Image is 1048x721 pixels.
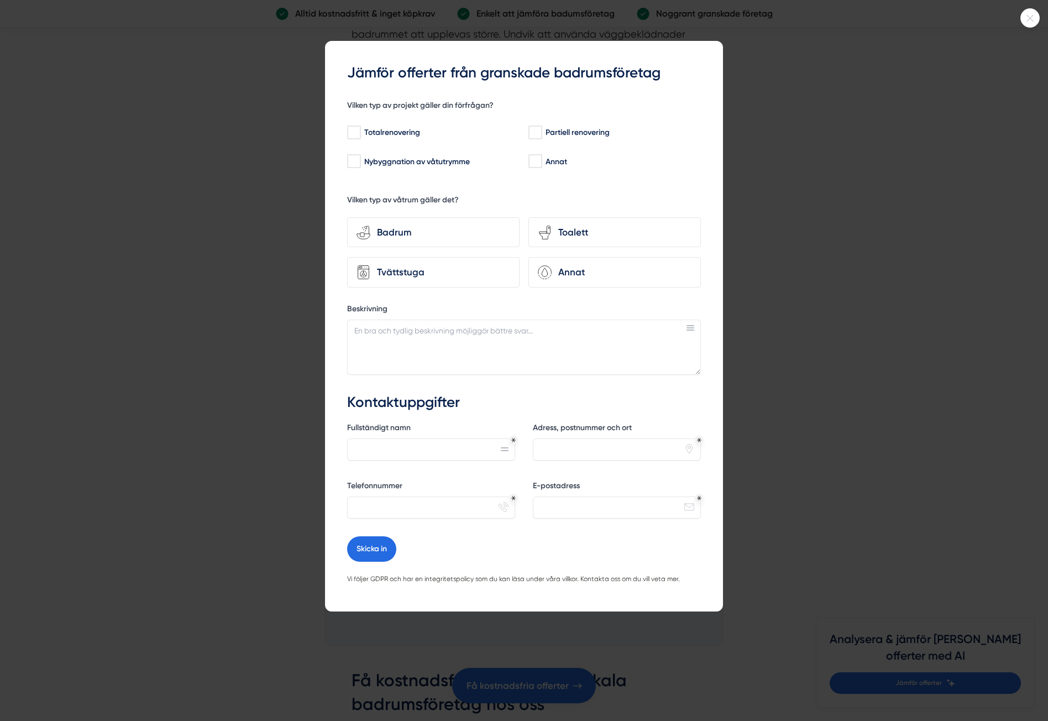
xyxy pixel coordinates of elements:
[347,422,515,436] label: Fullständigt namn
[347,63,701,83] h3: Jämför offerter från granskade badrumsföretag
[533,422,701,436] label: Adress, postnummer och ort
[347,536,396,562] button: Skicka in
[697,496,701,500] div: Obligatoriskt
[511,438,516,442] div: Obligatoriskt
[347,127,360,138] input: Totalrenovering
[347,393,701,412] h3: Kontaktuppgifter
[511,496,516,500] div: Obligatoriskt
[528,156,541,167] input: Annat
[697,438,701,442] div: Obligatoriskt
[347,304,701,317] label: Beskrivning
[528,127,541,138] input: Partiell renovering
[347,100,494,114] h5: Vilken typ av projekt gäller din förfrågan?
[347,156,360,167] input: Nybyggnation av våtutrymme
[347,574,701,585] p: Vi följer GDPR och har en integritetspolicy som du kan läsa under våra villkor. Kontakta oss om d...
[347,480,515,494] label: Telefonnummer
[533,480,701,494] label: E-postadress
[347,195,459,208] h5: Vilken typ av våtrum gäller det?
